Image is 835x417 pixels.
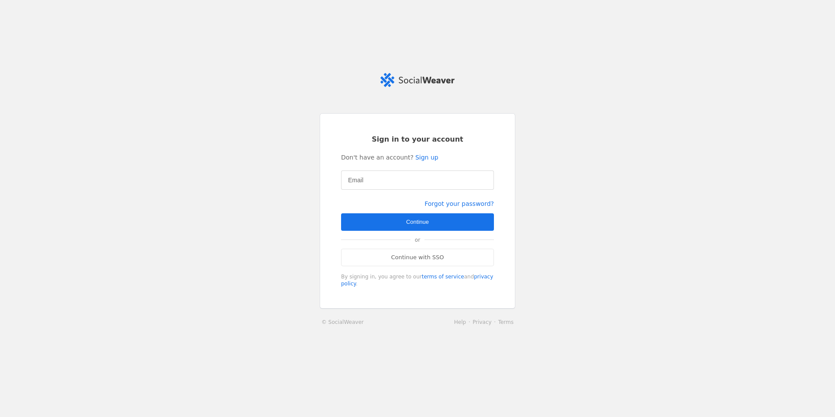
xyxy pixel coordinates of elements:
[348,175,363,185] mat-label: Email
[454,319,466,325] a: Help
[341,153,414,162] span: Don't have an account?
[341,274,493,287] a: privacy policy
[492,318,498,327] li: ·
[424,200,494,207] a: Forgot your password?
[466,318,473,327] li: ·
[321,318,364,327] a: © SocialWeaver
[473,319,491,325] a: Privacy
[341,273,494,287] div: By signing in, you agree to our and .
[411,231,424,249] span: or
[415,153,438,162] a: Sign up
[348,175,487,185] input: Email
[341,213,494,231] button: Continue
[406,218,429,226] span: Continue
[422,274,464,280] a: terms of service
[341,249,494,266] a: Continue with SSO
[372,135,463,144] span: Sign in to your account
[498,319,514,325] a: Terms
